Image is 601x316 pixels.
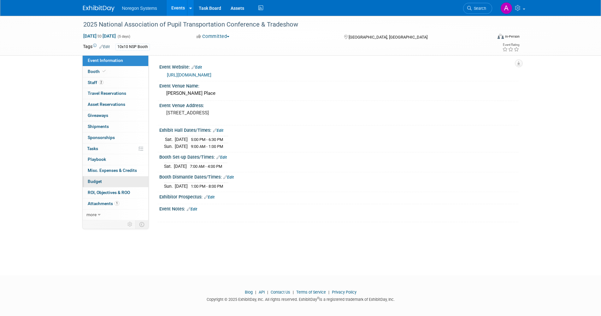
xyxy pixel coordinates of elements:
td: Sat. [164,163,174,170]
a: Edit [187,207,197,211]
div: Exhibit Hall Dates/Times: [159,125,518,134]
img: ExhibitDay [83,5,115,12]
td: Toggle Event Tabs [135,220,148,228]
a: Attachments1 [83,198,148,209]
img: Format-Inperson.png [498,34,504,39]
span: Staff [88,80,103,85]
div: [PERSON_NAME] Place [164,88,514,98]
span: Giveaways [88,113,108,118]
span: | [254,290,258,295]
a: Edit [99,45,110,49]
td: Sun. [164,183,175,190]
a: ROI, Objectives & ROO [83,187,148,198]
span: 1:00 PM - 8:00 PM [191,184,223,189]
span: Playbook [88,157,106,162]
div: Event Notes: [159,204,518,212]
div: Booth Set-up Dates/Times: [159,152,518,161]
div: Event Venue Name: [159,81,518,89]
div: Booth Dismantle Dates/Times: [159,172,518,180]
div: 10x10 NSP Booth [115,44,150,50]
span: Misc. Expenses & Credits [88,168,137,173]
td: [DATE] [175,143,188,150]
span: Travel Reservations [88,91,126,96]
td: [DATE] [175,136,188,143]
td: Personalize Event Tab Strip [125,220,136,228]
a: [URL][DOMAIN_NAME] [167,72,211,77]
span: Event Information [88,58,123,63]
div: Exhibitor Prospectus: [159,192,518,200]
span: 5:00 PM - 6:30 PM [191,137,223,142]
div: 2025 National Association of Pupil Transportation Conference & Tradeshow [81,19,483,30]
sup: ® [317,296,319,300]
a: Blog [245,290,253,295]
span: Budget [88,179,102,184]
a: Edit [216,155,227,160]
div: Event Rating [502,43,519,46]
button: Committed [194,33,232,40]
pre: [STREET_ADDRESS] [166,110,302,116]
a: Asset Reservations [83,99,148,110]
span: Noregon Systems [122,6,157,11]
span: Asset Reservations [88,102,125,107]
i: Booth reservation complete [103,70,106,73]
span: Shipments [88,124,109,129]
div: Event Format [455,33,520,42]
span: [GEOGRAPHIC_DATA], [GEOGRAPHIC_DATA] [349,35,427,39]
span: | [266,290,270,295]
a: Shipments [83,121,148,132]
a: Privacy Policy [332,290,356,295]
img: Ali Connell [500,2,512,14]
a: Misc. Expenses & Credits [83,165,148,176]
td: Sat. [164,136,175,143]
span: Sponsorships [88,135,115,140]
a: Edit [191,65,202,70]
a: Terms of Service [296,290,326,295]
a: more [83,210,148,220]
a: Event Information [83,55,148,66]
a: Tasks [83,143,148,154]
span: Booth [88,69,107,74]
td: [DATE] [174,163,187,170]
span: Search [472,6,486,11]
a: Travel Reservations [83,88,148,99]
a: Playbook [83,154,148,165]
span: Tasks [87,146,98,151]
a: Edit [213,128,223,133]
td: [DATE] [175,183,188,190]
a: API [259,290,265,295]
div: In-Person [505,34,520,39]
td: Tags [83,43,110,51]
span: [DATE] [DATE] [83,33,116,39]
span: ROI, Objectives & ROO [88,190,130,195]
div: Event Website: [159,62,518,70]
span: 9:00 AM - 1:00 PM [191,144,223,149]
a: Edit [223,175,234,179]
span: Attachments [88,201,119,206]
a: Staff2 [83,77,148,88]
a: Sponsorships [83,132,148,143]
span: (5 days) [117,34,130,39]
a: Contact Us [271,290,290,295]
a: Giveaways [83,110,148,121]
span: to [97,33,103,39]
a: Budget [83,176,148,187]
span: more [86,212,97,217]
span: | [327,290,331,295]
span: | [291,290,295,295]
span: 2 [99,80,103,85]
a: Edit [204,195,215,199]
div: Event Venue Address: [159,101,518,109]
a: Booth [83,66,148,77]
span: 1 [115,201,119,206]
span: 7:00 AM - 4:00 PM [190,164,222,169]
td: Sun. [164,143,175,150]
a: Search [463,3,492,14]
